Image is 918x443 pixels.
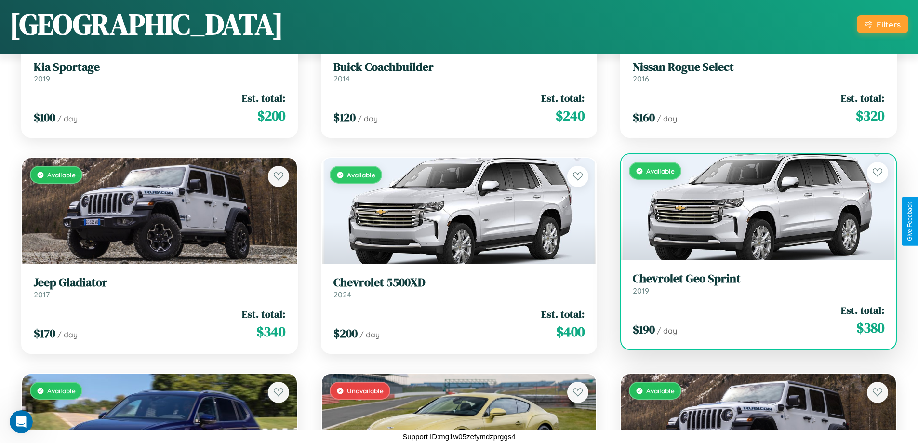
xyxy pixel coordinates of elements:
span: $ 190 [633,322,655,337]
span: Est. total: [841,303,884,317]
span: / day [657,326,677,336]
span: Est. total: [841,91,884,105]
span: Unavailable [347,387,384,395]
span: 2019 [633,286,649,295]
span: Available [47,171,76,179]
span: $ 380 [856,318,884,337]
span: Est. total: [242,91,285,105]
iframe: Intercom live chat [10,410,33,433]
span: Available [47,387,76,395]
span: Est. total: [242,307,285,321]
span: $ 160 [633,109,655,125]
span: Available [347,171,375,179]
div: Give Feedback [906,202,913,241]
span: $ 400 [556,322,585,341]
a: Nissan Rogue Select2016 [633,60,884,84]
button: Filters [857,15,908,33]
span: $ 170 [34,325,55,341]
span: / day [359,330,380,339]
span: $ 100 [34,109,55,125]
span: 2014 [333,74,350,83]
span: Available [646,167,675,175]
h3: Chevrolet 5500XD [333,276,585,290]
a: Jeep Gladiator2017 [34,276,285,299]
span: $ 240 [556,106,585,125]
span: Available [646,387,675,395]
span: / day [57,330,78,339]
span: 2016 [633,74,649,83]
h1: [GEOGRAPHIC_DATA] [10,4,283,44]
span: Est. total: [541,307,585,321]
h3: Buick Coachbuilder [333,60,585,74]
p: Support ID: mg1w05zefymdzprggs4 [402,430,515,443]
span: 2019 [34,74,50,83]
span: $ 320 [856,106,884,125]
h3: Nissan Rogue Select [633,60,884,74]
span: / day [657,114,677,123]
span: 2024 [333,290,351,299]
h3: Chevrolet Geo Sprint [633,272,884,286]
div: Filters [877,19,901,29]
h3: Kia Sportage [34,60,285,74]
span: 2017 [34,290,50,299]
a: Chevrolet 5500XD2024 [333,276,585,299]
span: / day [358,114,378,123]
a: Chevrolet Geo Sprint2019 [633,272,884,295]
span: $ 120 [333,109,356,125]
span: Est. total: [541,91,585,105]
span: $ 200 [257,106,285,125]
span: $ 340 [256,322,285,341]
a: Kia Sportage2019 [34,60,285,84]
a: Buick Coachbuilder2014 [333,60,585,84]
span: / day [57,114,78,123]
span: $ 200 [333,325,358,341]
h3: Jeep Gladiator [34,276,285,290]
